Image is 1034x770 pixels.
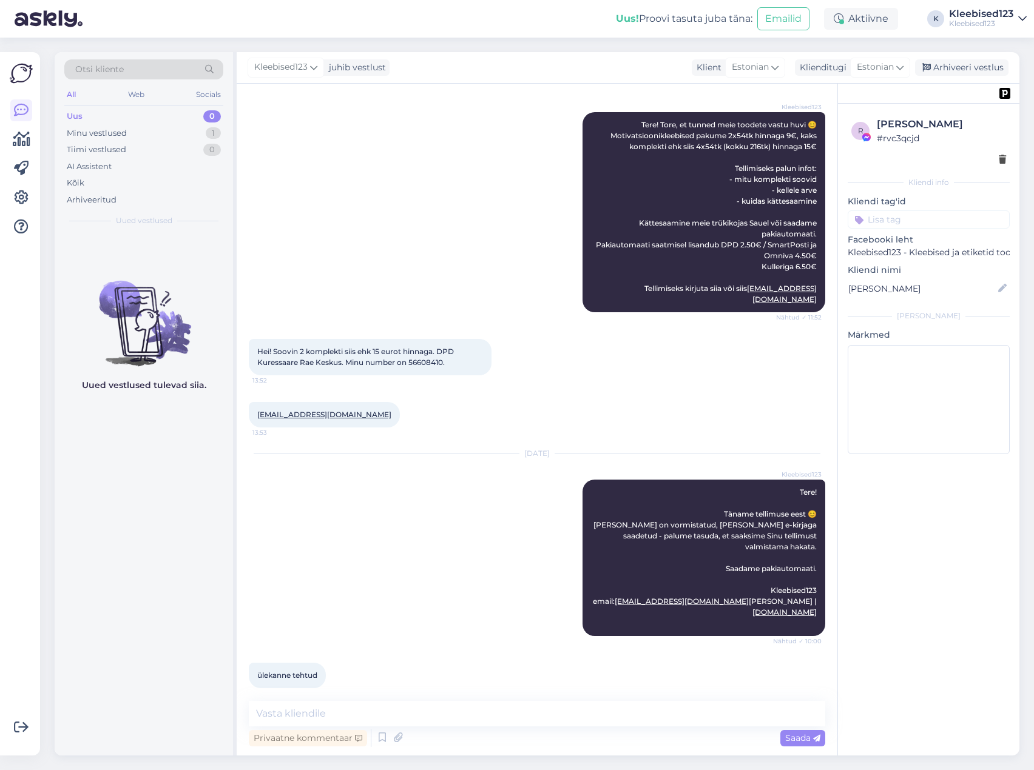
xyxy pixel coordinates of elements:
[67,194,117,206] div: Arhiveeritud
[82,379,206,392] p: Uued vestlused tulevad siia.
[75,63,124,76] span: Otsi kliente
[848,210,1010,229] input: Lisa tag
[616,13,639,24] b: Uus!
[64,87,78,102] div: All
[615,597,749,606] a: [EMAIL_ADDRESS][DOMAIN_NAME]
[949,9,1013,19] div: Kleebised123
[257,410,391,419] a: [EMAIL_ADDRESS][DOMAIN_NAME]
[67,144,126,156] div: Tiimi vestlused
[203,110,221,122] div: 0
[692,61,721,74] div: Klient
[67,110,83,122] div: Uus
[67,177,84,189] div: Kõik
[126,87,147,102] div: Web
[249,448,825,459] div: [DATE]
[915,59,1009,76] div: Arhiveeri vestlus
[848,264,1010,276] p: Kliendi nimi
[858,126,863,135] span: r
[324,61,386,74] div: juhib vestlust
[206,127,221,139] div: 1
[252,689,298,698] span: 10:04
[67,161,112,173] div: AI Assistent
[752,608,817,617] a: [DOMAIN_NAME]
[776,102,822,112] span: Kleebised123
[249,730,367,746] div: Privaatne kommentaar
[67,127,127,139] div: Minu vestlused
[203,144,221,156] div: 0
[10,62,33,85] img: Askly Logo
[848,177,1010,188] div: Kliendi info
[848,329,1010,341] p: Märkmed
[252,428,298,437] span: 13:53
[616,12,752,26] div: Proovi tasuta juba täna:
[848,282,996,295] input: Lisa nimi
[877,132,1006,145] div: # rvc3qcjd
[877,117,1006,132] div: [PERSON_NAME]
[254,61,308,74] span: Kleebised123
[848,310,1010,321] div: [PERSON_NAME]
[824,8,898,30] div: Aktiivne
[257,671,317,680] span: ülekanne tehtud
[732,61,769,74] span: Estonian
[927,10,944,27] div: K
[773,637,822,646] span: Nähtud ✓ 10:00
[596,120,819,304] span: Tere! Tore, et tunned meie toodete vastu huvi 😊 Motivatsioonikleebised pakume 2x54tk hinnaga 9€, ...
[785,732,820,743] span: Saada
[949,19,1013,28] div: Kleebised123
[999,88,1010,99] img: pd
[55,259,233,368] img: No chats
[116,215,172,226] span: Uued vestlused
[848,233,1010,246] p: Facebooki leht
[757,7,809,30] button: Emailid
[848,246,1010,259] p: Kleebised123 - Kleebised ja etiketid toodetele ning kleebised autodele.
[194,87,223,102] div: Socials
[848,195,1010,208] p: Kliendi tag'id
[776,313,822,322] span: Nähtud ✓ 11:52
[949,9,1027,28] a: Kleebised123Kleebised123
[857,61,894,74] span: Estonian
[795,61,846,74] div: Klienditugi
[252,376,298,385] span: 13:52
[257,347,456,367] span: Hei! Soovin 2 komplekti siis ehk 15 eurot hinnaga. DPD Kuressaare Rae Keskus. Minu number on 5660...
[747,284,817,304] a: [EMAIL_ADDRESS][DOMAIN_NAME]
[776,470,822,479] span: Kleebised123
